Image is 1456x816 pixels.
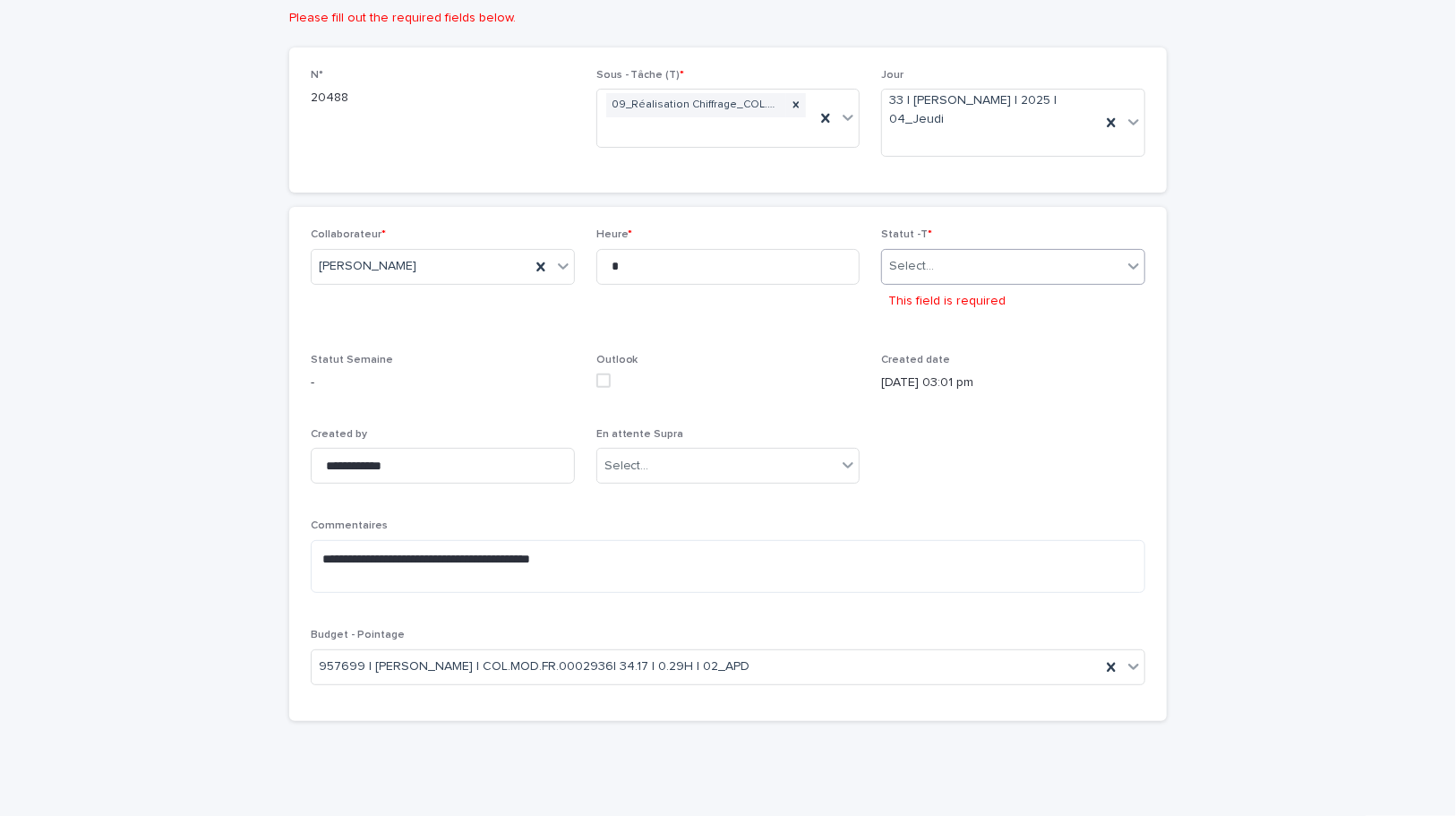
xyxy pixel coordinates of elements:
p: Please fill out the required fields below. [289,11,1167,26]
span: En attente Supra [596,429,684,440]
span: Created by [311,429,367,440]
p: [DATE] 03:01 pm [881,374,1145,392]
span: Sous - Tâche (T) [596,70,685,81]
div: Select... [889,257,934,276]
span: 33 | [PERSON_NAME] | 2025 | 04_Jeudi [889,91,1093,129]
span: Collaborateur [311,229,386,240]
p: - [311,374,575,392]
span: Created date [881,355,950,365]
div: Select... [604,457,649,476]
span: Statut -T [881,229,932,240]
span: Jour [881,70,904,81]
div: 09_Réalisation Chiffrage_COL.MOD.FR.0002936 [606,93,787,117]
span: [PERSON_NAME] [319,257,416,276]
span: Budget - Pointage [311,630,405,640]
p: 20488 [311,89,575,107]
span: Statut Semaine [311,355,393,365]
span: Commentaires [311,520,388,531]
span: 957699 | [PERSON_NAME] | COL.MOD.FR.0002936| 34.17 | 0.29H | 02_APD [319,657,749,676]
span: Heure [596,229,633,240]
span: N° [311,70,323,81]
span: Outlook [596,355,638,365]
p: This field is required [888,292,1006,311]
